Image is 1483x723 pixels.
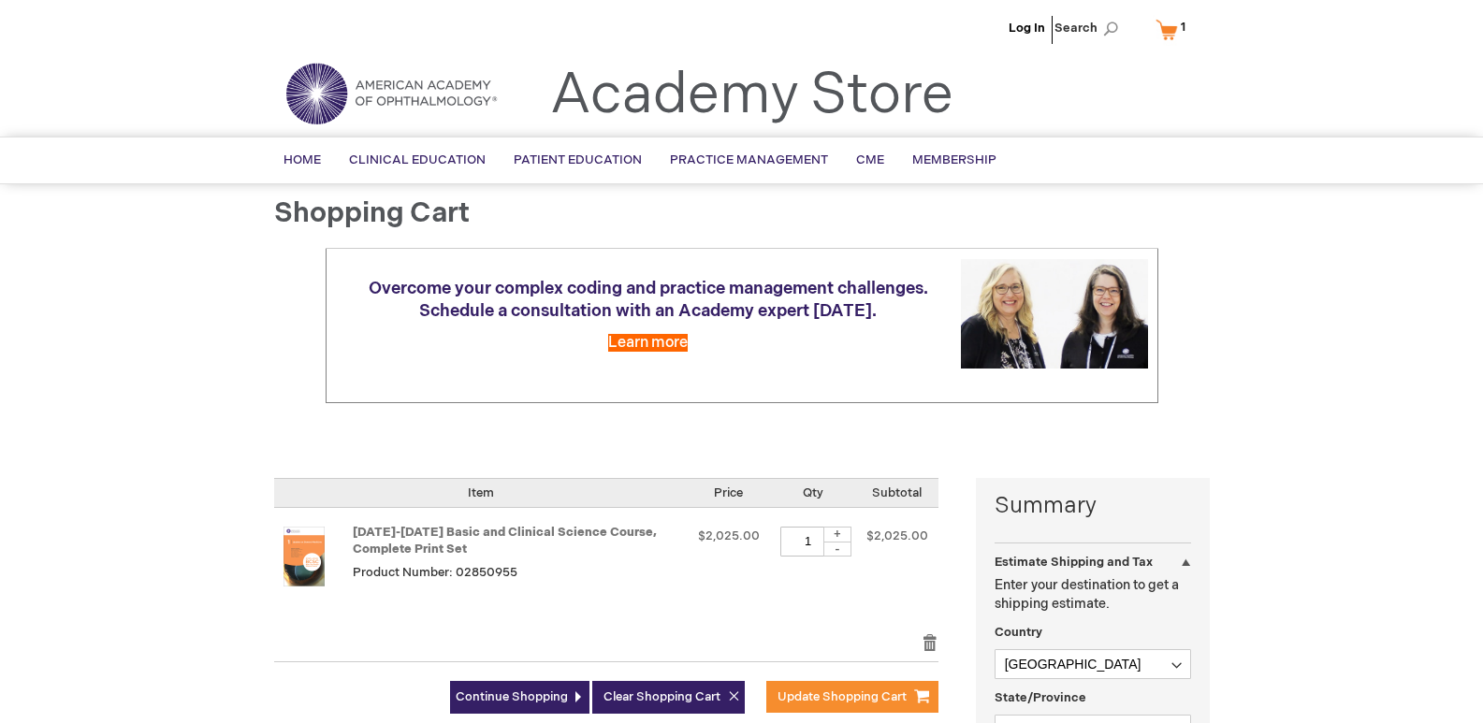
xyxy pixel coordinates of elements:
[1009,21,1045,36] a: Log In
[670,152,828,167] span: Practice Management
[961,259,1148,369] img: Schedule a consultation with an Academy expert today
[823,527,851,542] div: +
[592,681,745,714] button: Clear Shopping Cart
[780,527,836,557] input: Qty
[856,152,884,167] span: CME
[284,152,321,167] span: Home
[1152,13,1198,46] a: 1
[274,527,334,586] img: 2025-2026 Basic and Clinical Science Course, Complete Print Set
[1054,9,1126,47] span: Search
[514,152,642,167] span: Patient Education
[353,565,517,580] span: Product Number: 02850955
[912,152,996,167] span: Membership
[274,196,470,230] span: Shopping Cart
[995,690,1086,705] span: State/Province
[803,485,823,500] span: Qty
[698,528,760,543] span: $2,025.00
[872,485,922,500] span: Subtotal
[995,490,1191,522] strong: Summary
[866,528,928,543] span: $2,025.00
[550,62,953,129] a: Academy Store
[603,689,720,704] span: Clear Shopping Cart
[1181,20,1185,35] span: 1
[778,689,907,704] span: Update Shopping Cart
[995,576,1191,614] p: Enter your destination to get a shipping estimate.
[766,681,938,713] button: Update Shopping Cart
[608,334,688,352] a: Learn more
[995,555,1153,570] strong: Estimate Shipping and Tax
[349,152,486,167] span: Clinical Education
[369,279,928,321] span: Overcome your complex coding and practice management challenges. Schedule a consultation with an ...
[714,485,743,500] span: Price
[353,525,657,557] a: [DATE]-[DATE] Basic and Clinical Science Course, Complete Print Set
[274,527,353,615] a: 2025-2026 Basic and Clinical Science Course, Complete Print Set
[995,625,1042,640] span: Country
[468,485,494,500] span: Item
[823,542,851,557] div: -
[456,689,568,704] span: Continue Shopping
[450,681,589,714] a: Continue Shopping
